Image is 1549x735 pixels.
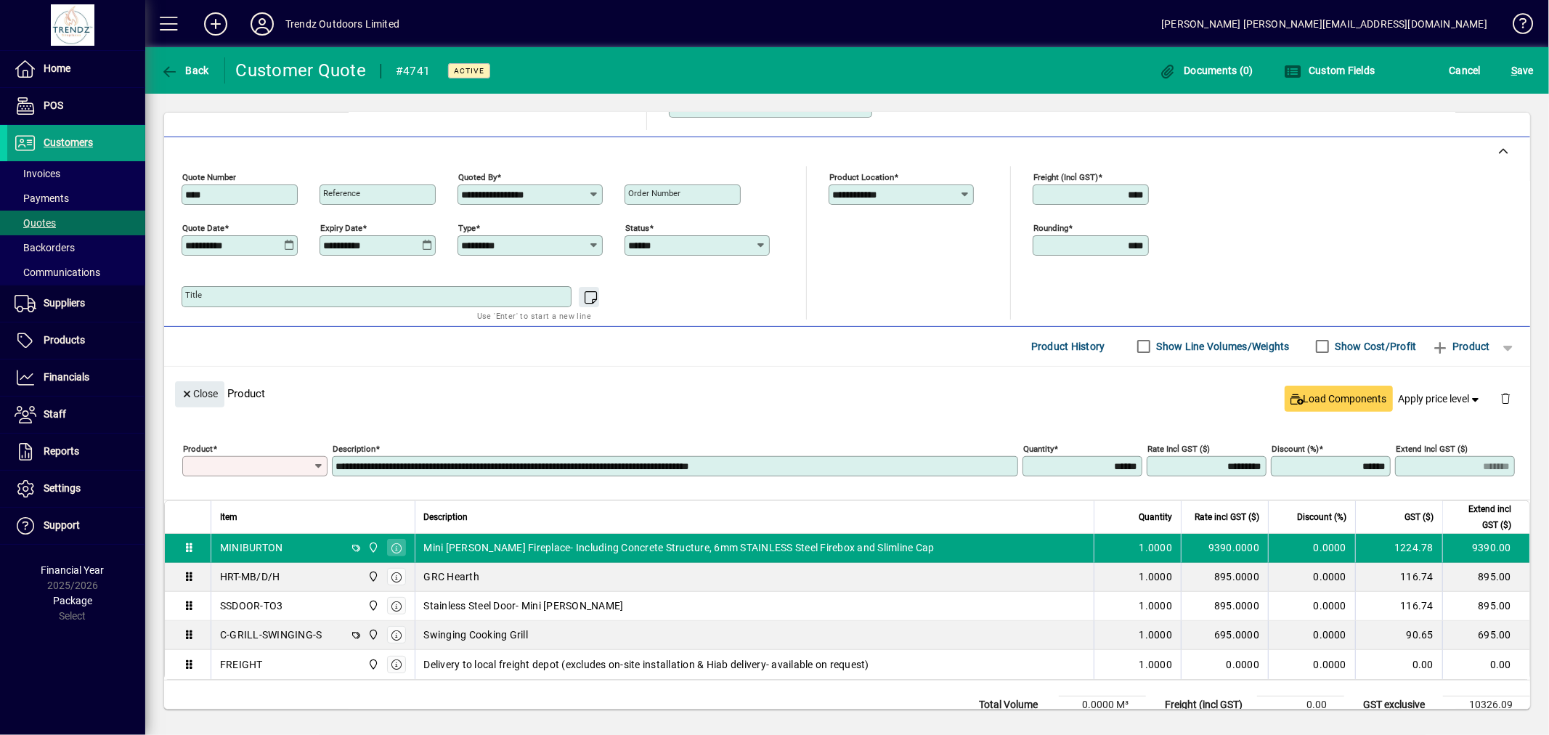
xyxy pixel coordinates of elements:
[1155,57,1257,84] button: Documents (0)
[1508,57,1537,84] button: Save
[15,192,69,204] span: Payments
[829,171,894,182] mat-label: Product location
[44,100,63,111] span: POS
[1139,598,1173,613] span: 1.0000
[181,382,219,406] span: Close
[220,598,283,613] div: SSDOOR-TO3
[1452,501,1511,533] span: Extend incl GST ($)
[424,628,529,642] span: Swinging Cooking Grill
[1268,592,1355,621] td: 0.0000
[1147,443,1210,453] mat-label: Rate incl GST ($)
[1511,65,1517,76] span: S
[1195,509,1259,525] span: Rate incl GST ($)
[44,482,81,494] span: Settings
[7,471,145,507] a: Settings
[41,564,105,576] span: Financial Year
[7,88,145,124] a: POS
[424,598,624,613] span: Stainless Steel Door- Mini [PERSON_NAME]
[236,59,367,82] div: Customer Quote
[1272,443,1319,453] mat-label: Discount (%)
[424,657,869,672] span: Delivery to local freight depot (excludes on-site installation & Hiab delivery- available on requ...
[625,222,649,232] mat-label: Status
[1190,598,1259,613] div: 895.0000
[1355,563,1442,592] td: 116.74
[7,397,145,433] a: Staff
[1139,628,1173,642] span: 1.0000
[7,285,145,322] a: Suppliers
[1443,696,1530,713] td: 10326.09
[1280,57,1379,84] button: Custom Fields
[364,598,381,614] span: New Plymouth
[1190,540,1259,555] div: 9390.0000
[424,569,480,584] span: GRC Hearth
[477,307,591,324] mat-hint: Use 'Enter' to start a new line
[239,11,285,37] button: Profile
[44,297,85,309] span: Suppliers
[7,186,145,211] a: Payments
[424,540,935,555] span: Mini [PERSON_NAME] Fireplace- Including Concrete Structure, 6mm STAINLESS Steel Firebox and Sliml...
[1190,569,1259,584] div: 895.0000
[1355,534,1442,563] td: 1224.78
[1511,59,1534,82] span: ave
[44,62,70,74] span: Home
[1023,443,1054,453] mat-label: Quantity
[1355,592,1442,621] td: 116.74
[183,443,213,453] mat-label: Product
[7,235,145,260] a: Backorders
[1355,650,1442,679] td: 0.00
[171,386,228,399] app-page-header-button: Close
[1333,339,1417,354] label: Show Cost/Profit
[220,628,322,642] div: C-GRILL-SWINGING-S
[1290,391,1387,407] span: Load Components
[15,217,56,229] span: Quotes
[1268,534,1355,563] td: 0.0000
[1285,386,1393,412] button: Load Components
[220,657,263,672] div: FREIGHT
[364,569,381,585] span: New Plymouth
[1268,621,1355,650] td: 0.0000
[1268,563,1355,592] td: 0.0000
[220,509,237,525] span: Item
[53,595,92,606] span: Package
[1139,657,1173,672] span: 1.0000
[220,569,280,584] div: HRT-MB/D/H
[1502,3,1531,50] a: Knowledge Base
[15,267,100,278] span: Communications
[972,696,1059,713] td: Total Volume
[1393,386,1489,412] button: Apply price level
[1139,509,1172,525] span: Quantity
[323,188,360,198] mat-label: Reference
[1355,621,1442,650] td: 90.65
[44,408,66,420] span: Staff
[44,137,93,148] span: Customers
[1450,59,1481,82] span: Cancel
[458,222,476,232] mat-label: Type
[364,657,381,673] span: New Plymouth
[1139,569,1173,584] span: 1.0000
[285,12,399,36] div: Trendz Outdoors Limited
[1257,696,1344,713] td: 0.00
[1404,509,1434,525] span: GST ($)
[7,161,145,186] a: Invoices
[220,540,283,555] div: MINIBURTON
[333,443,375,453] mat-label: Description
[1268,650,1355,679] td: 0.0000
[7,211,145,235] a: Quotes
[7,51,145,87] a: Home
[1442,534,1529,563] td: 9390.00
[454,66,484,76] span: Active
[1190,628,1259,642] div: 695.0000
[1190,657,1259,672] div: 0.0000
[1297,509,1346,525] span: Discount (%)
[1442,563,1529,592] td: 895.00
[1033,222,1068,232] mat-label: Rounding
[44,445,79,457] span: Reports
[182,222,224,232] mat-label: Quote date
[1139,540,1173,555] span: 1.0000
[320,222,362,232] mat-label: Expiry date
[1159,65,1253,76] span: Documents (0)
[1442,621,1529,650] td: 695.00
[7,360,145,396] a: Financials
[1033,171,1098,182] mat-label: Freight (incl GST)
[364,627,381,643] span: New Plymouth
